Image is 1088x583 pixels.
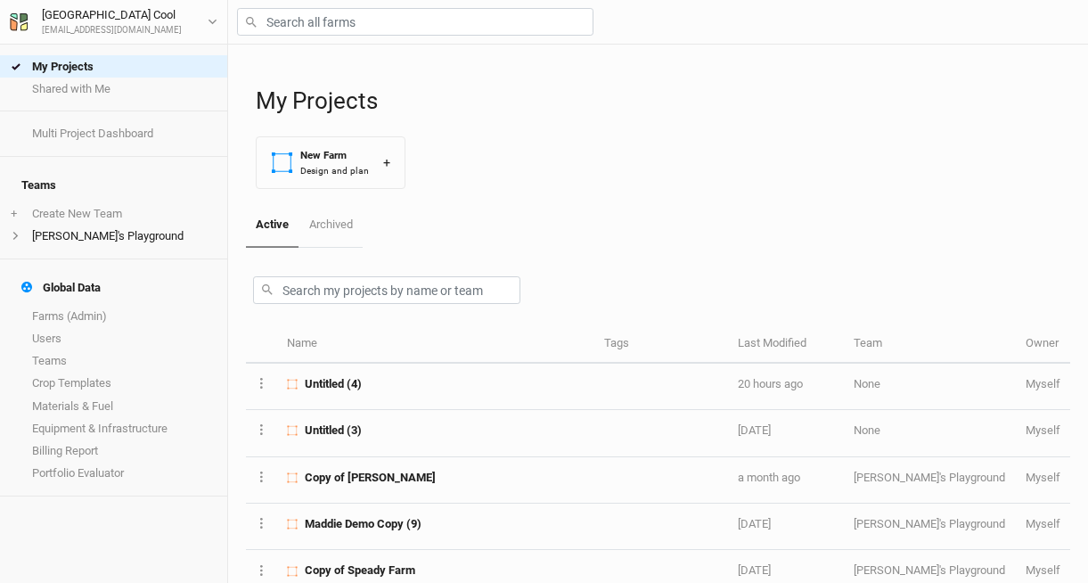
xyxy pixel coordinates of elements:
td: None [844,410,1015,456]
input: Search my projects by name or team [253,276,520,304]
span: madison@propagateag.com [1026,517,1060,530]
th: Last Modified [728,325,844,364]
th: Tags [594,325,728,364]
span: + [11,207,17,221]
td: [PERSON_NAME]'s Playground [844,457,1015,504]
span: madison@propagateag.com [1026,471,1060,484]
div: Global Data [21,281,101,295]
div: [EMAIL_ADDRESS][DOMAIN_NAME] [42,24,182,37]
span: Apr 2, 2025 11:18 AM [738,563,771,577]
span: Untitled (3) [305,423,362,439]
div: Design and plan [300,164,369,177]
span: Sep 5, 2025 1:55 PM [738,423,771,437]
span: Aug 5, 2025 4:17 PM [738,471,800,484]
span: madison@propagateag.com [1026,377,1060,390]
th: Team [844,325,1015,364]
span: Sep 9, 2025 1:32 PM [738,377,803,390]
span: madison@propagateag.com [1026,563,1060,577]
span: Untitled (4) [305,376,362,392]
span: Copy of Otis Miller [305,470,436,486]
a: Archived [299,203,362,246]
div: + [383,153,390,172]
div: New Farm [300,148,369,163]
td: None [844,364,1015,410]
a: Active [246,203,299,248]
span: May 28, 2025 1:31 PM [738,517,771,530]
button: New FarmDesign and plan+ [256,136,405,189]
td: [PERSON_NAME]'s Playground [844,504,1015,550]
span: Maddie Demo Copy (9) [305,516,421,532]
th: Name [277,325,594,364]
h1: My Projects [256,87,1070,115]
div: [GEOGRAPHIC_DATA] Cool [42,6,182,24]
button: [GEOGRAPHIC_DATA] Cool[EMAIL_ADDRESS][DOMAIN_NAME] [9,5,218,37]
span: madison@propagateag.com [1026,423,1060,437]
span: Copy of Speady Farm [305,562,415,579]
input: Search all farms [237,8,593,36]
h4: Teams [11,168,217,203]
th: Owner [1016,325,1070,364]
